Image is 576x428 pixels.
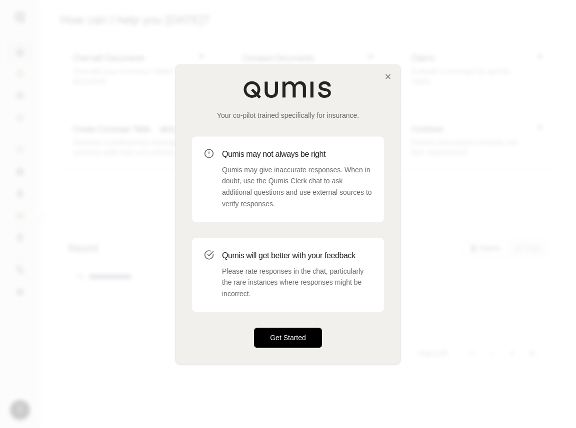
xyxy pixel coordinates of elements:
p: Your co-pilot trained specifically for insurance. [192,110,384,120]
button: Get Started [254,328,322,348]
h3: Qumis may not always be right [222,148,372,160]
h3: Qumis will get better with your feedback [222,250,372,262]
p: Please rate responses in the chat, particularly the rare instances where responses might be incor... [222,266,372,300]
img: Qumis Logo [243,80,333,98]
p: Qumis may give inaccurate responses. When in doubt, use the Qumis Clerk chat to ask additional qu... [222,164,372,210]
